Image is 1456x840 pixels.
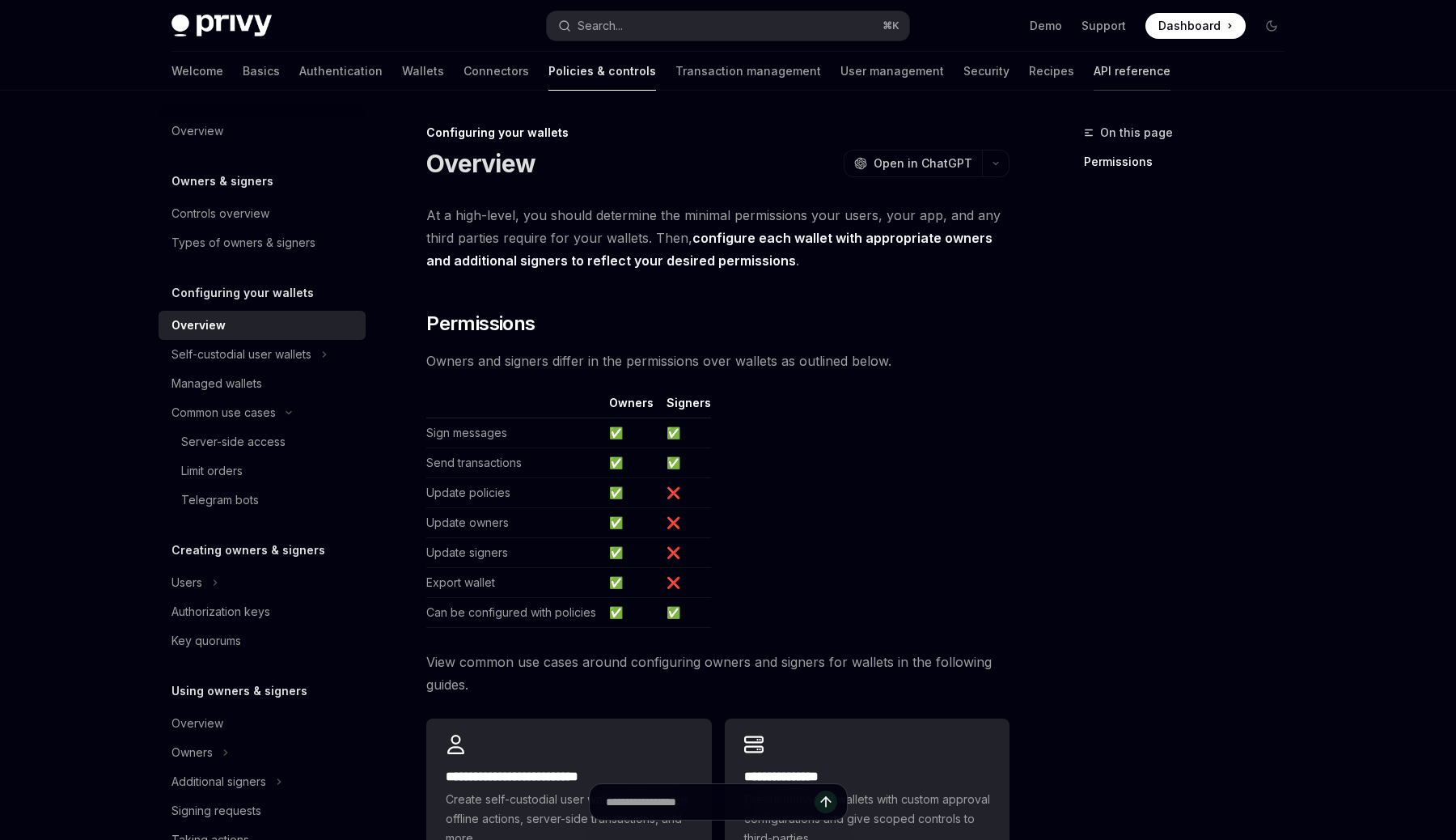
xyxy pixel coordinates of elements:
[603,598,660,628] td: ✅
[402,52,444,91] a: Wallets
[660,478,711,508] td: ❌
[159,117,366,146] a: Overview
[963,52,1009,91] a: Security
[426,204,1009,272] span: At a high-level, you should determine the minimal permissions your users, your app, and any third...
[159,738,366,767] button: Toggle Owners section
[171,15,272,37] img: dark logo
[243,52,280,91] a: Basics
[159,568,366,597] button: Toggle Users section
[159,311,366,340] a: Overview
[159,626,366,655] a: Key quorums
[660,448,711,478] td: ✅
[1145,13,1246,39] a: Dashboard
[1084,149,1297,175] a: Permissions
[181,461,243,481] div: Limit orders
[1029,52,1074,91] a: Recipes
[171,714,223,733] div: Overview
[159,427,366,456] a: Server-side access
[603,508,660,538] td: ✅
[603,538,660,568] td: ✅
[171,602,270,622] div: Authorization keys
[159,199,366,228] a: Controls overview
[603,568,660,598] td: ✅
[660,568,711,598] td: ❌
[159,369,366,398] a: Managed wallets
[548,52,656,91] a: Policies & controls
[603,478,660,508] td: ✅
[874,155,972,172] span: Open in ChatGPT
[159,228,366,257] a: Types of owners & signers
[660,508,711,538] td: ❌
[1158,18,1221,34] span: Dashboard
[171,233,315,252] div: Types of owners & signers
[171,345,311,364] div: Self-custodial user wallets
[815,791,837,813] button: Send message
[426,311,535,337] span: Permissions
[159,340,366,369] button: Toggle Self-custodial user wallets section
[426,598,603,628] td: Can be configured with policies
[171,121,223,141] div: Overview
[844,150,982,177] button: Open in ChatGPT
[660,598,711,628] td: ✅
[171,681,307,701] h5: Using owners & signers
[1081,18,1126,34] a: Support
[606,784,815,820] input: Ask a question...
[159,398,366,427] button: Toggle Common use cases section
[171,403,276,422] div: Common use cases
[159,796,366,825] a: Signing requests
[426,418,603,448] td: Sign messages
[159,597,366,626] a: Authorization keys
[1030,18,1062,34] a: Demo
[660,395,711,418] th: Signers
[171,541,325,560] h5: Creating owners & signers
[426,125,1009,141] div: Configuring your wallets
[603,448,660,478] td: ✅
[660,418,711,448] td: ✅
[159,709,366,738] a: Overview
[660,538,711,568] td: ❌
[171,204,269,223] div: Controls overview
[299,52,383,91] a: Authentication
[426,350,1009,372] span: Owners and signers differ in the permissions over wallets as outlined below.
[578,16,623,36] div: Search...
[426,651,1009,696] span: View common use cases around configuring owners and signers for wallets in the following guides.
[181,490,259,510] div: Telegram bots
[171,801,261,821] div: Signing requests
[159,456,366,486] a: Limit orders
[159,486,366,515] a: Telegram bots
[426,230,993,269] strong: configure each wallet with appropriate owners and additional signers to reflect your desired perm...
[1100,123,1173,142] span: On this page
[171,573,202,592] div: Users
[463,52,529,91] a: Connectors
[171,52,223,91] a: Welcome
[426,568,603,598] td: Export wallet
[159,767,366,796] button: Toggle Additional signers section
[840,52,944,91] a: User management
[171,743,213,762] div: Owners
[171,631,241,651] div: Key quorums
[603,395,660,418] th: Owners
[171,283,314,303] h5: Configuring your wallets
[181,432,286,452] div: Server-side access
[1259,13,1285,39] button: Toggle dark mode
[171,374,262,393] div: Managed wallets
[171,172,273,191] h5: Owners & signers
[603,418,660,448] td: ✅
[426,448,603,478] td: Send transactions
[547,11,909,40] button: Open search
[171,772,266,791] div: Additional signers
[426,508,603,538] td: Update owners
[1094,52,1170,91] a: API reference
[426,149,535,178] h1: Overview
[426,538,603,568] td: Update signers
[675,52,821,91] a: Transaction management
[171,316,226,335] div: Overview
[426,478,603,508] td: Update policies
[882,19,899,32] span: ⌘ K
